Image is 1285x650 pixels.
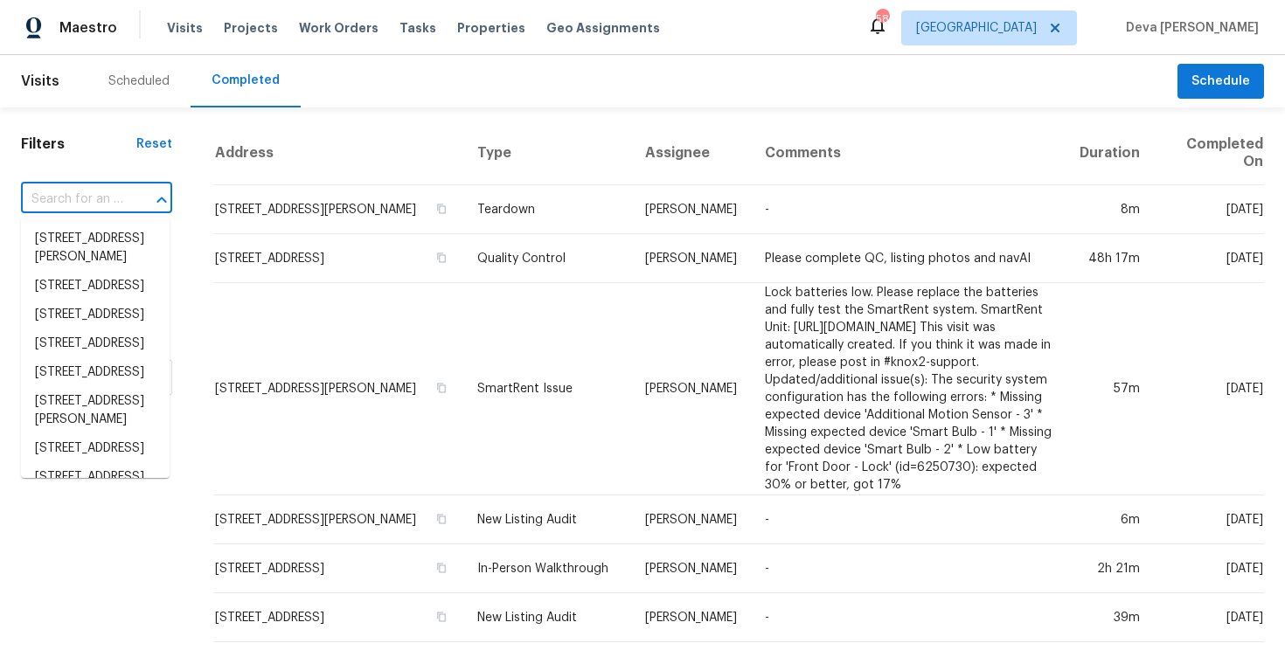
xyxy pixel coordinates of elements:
span: Visits [167,19,203,37]
li: [STREET_ADDRESS] [21,358,170,387]
td: 57m [1066,283,1154,495]
td: [PERSON_NAME] [631,283,751,495]
td: New Listing Audit [463,495,630,544]
span: Geo Assignments [546,19,660,37]
td: [DATE] [1154,495,1264,544]
div: Scheduled [108,73,170,90]
td: New Listing Audit [463,593,630,642]
td: [DATE] [1154,283,1264,495]
li: [STREET_ADDRESS] [21,434,170,463]
span: Schedule [1191,71,1250,93]
td: [DATE] [1154,544,1264,593]
td: [DATE] [1154,593,1264,642]
td: [STREET_ADDRESS][PERSON_NAME] [214,495,463,544]
td: [DATE] [1154,185,1264,234]
span: Properties [457,19,525,37]
th: Comments [751,121,1066,185]
div: Completed [212,72,280,89]
td: 2h 21m [1066,544,1154,593]
button: Copy Address [434,511,449,527]
li: [STREET_ADDRESS][PERSON_NAME] [21,463,170,510]
td: - [751,185,1066,234]
td: [PERSON_NAME] [631,234,751,283]
th: Type [463,121,630,185]
span: Deva [PERSON_NAME] [1119,19,1259,37]
td: - [751,495,1066,544]
td: [PERSON_NAME] [631,495,751,544]
button: Copy Address [434,609,449,625]
td: - [751,544,1066,593]
span: Maestro [59,19,117,37]
td: 48h 17m [1066,234,1154,283]
td: Teardown [463,185,630,234]
div: Reset [136,135,172,153]
td: [PERSON_NAME] [631,544,751,593]
td: 6m [1066,495,1154,544]
h1: Filters [21,135,136,153]
td: SmartRent Issue [463,283,630,495]
td: [PERSON_NAME] [631,593,751,642]
div: 58 [876,10,888,28]
span: Work Orders [299,19,379,37]
td: [DATE] [1154,234,1264,283]
button: Schedule [1177,64,1264,100]
span: Tasks [399,22,436,34]
td: - [751,593,1066,642]
td: 8m [1066,185,1154,234]
td: [STREET_ADDRESS][PERSON_NAME] [214,185,463,234]
td: Quality Control [463,234,630,283]
td: [STREET_ADDRESS] [214,234,463,283]
button: Copy Address [434,380,449,396]
th: Duration [1066,121,1154,185]
span: Visits [21,62,59,100]
li: [STREET_ADDRESS] [21,301,170,329]
td: [STREET_ADDRESS] [214,544,463,593]
td: Please complete QC, listing photos and navAI [751,234,1066,283]
td: [PERSON_NAME] [631,185,751,234]
li: [STREET_ADDRESS][PERSON_NAME] [21,225,170,272]
td: [STREET_ADDRESS][PERSON_NAME] [214,283,463,495]
input: Search for an address... [21,186,123,213]
th: Completed On [1154,121,1264,185]
li: [STREET_ADDRESS][PERSON_NAME] [21,387,170,434]
li: [STREET_ADDRESS] [21,272,170,301]
li: [STREET_ADDRESS] [21,329,170,358]
button: Copy Address [434,560,449,576]
td: Lock batteries low. Please replace the batteries and fully test the SmartRent system. SmartRent U... [751,283,1066,495]
button: Close [149,188,174,212]
th: Address [214,121,463,185]
th: Assignee [631,121,751,185]
button: Copy Address [434,201,449,217]
span: Projects [224,19,278,37]
button: Copy Address [434,250,449,266]
td: In-Person Walkthrough [463,544,630,593]
span: [GEOGRAPHIC_DATA] [916,19,1037,37]
td: [STREET_ADDRESS] [214,593,463,642]
td: 39m [1066,593,1154,642]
